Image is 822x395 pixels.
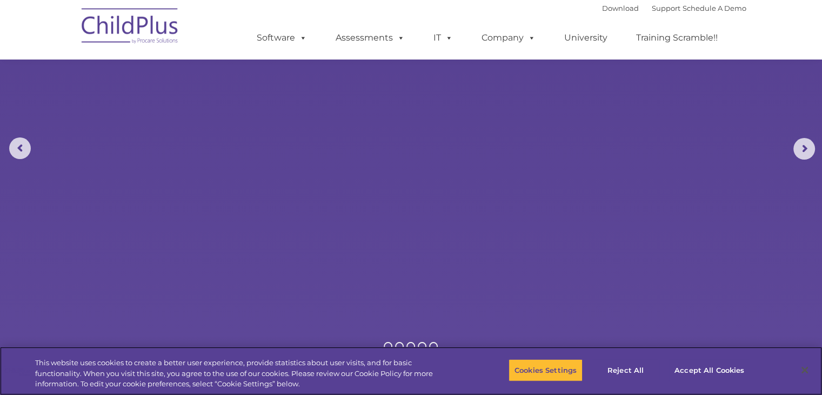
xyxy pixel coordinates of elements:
[471,27,546,49] a: Company
[150,116,196,124] span: Phone number
[553,27,618,49] a: University
[592,359,659,381] button: Reject All
[423,27,464,49] a: IT
[652,4,680,12] a: Support
[150,71,183,80] span: Last name
[625,27,729,49] a: Training Scramble!!
[793,358,817,382] button: Close
[669,359,750,381] button: Accept All Cookies
[76,1,184,55] img: ChildPlus by Procare Solutions
[602,4,639,12] a: Download
[325,27,416,49] a: Assessments
[602,4,746,12] font: |
[35,358,452,390] div: This website uses cookies to create a better user experience, provide statistics about user visit...
[683,4,746,12] a: Schedule A Demo
[509,359,583,381] button: Cookies Settings
[246,27,318,49] a: Software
